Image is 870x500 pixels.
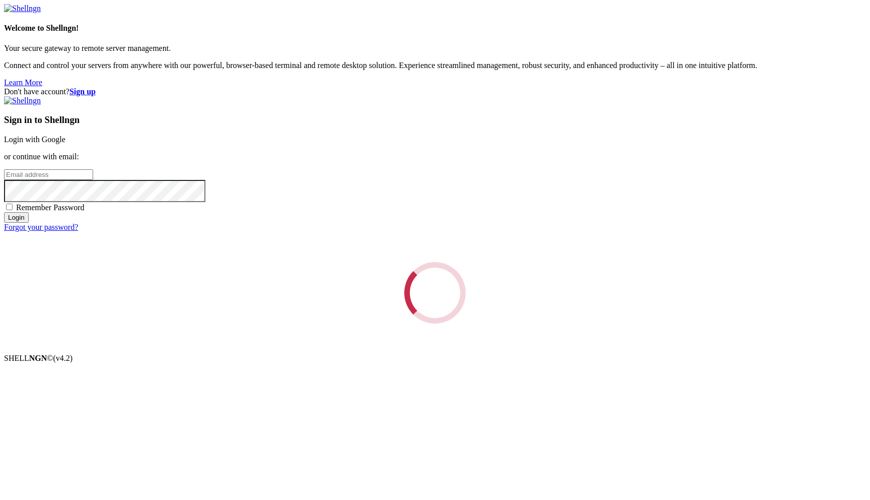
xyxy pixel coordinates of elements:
[4,78,42,87] a: Learn More
[4,61,866,70] p: Connect and control your servers from anywhere with our powerful, browser-based terminal and remo...
[4,4,41,13] img: Shellngn
[4,96,41,105] img: Shellngn
[6,204,13,210] input: Remember Password
[4,24,866,33] h4: Welcome to Shellngn!
[399,257,471,329] div: Loading...
[53,354,73,362] span: 4.2.0
[4,169,93,180] input: Email address
[4,44,866,53] p: Your secure gateway to remote server management.
[29,354,47,362] b: NGN
[4,152,866,161] p: or continue with email:
[4,223,78,231] a: Forgot your password?
[4,354,72,362] span: SHELL ©
[69,87,96,96] a: Sign up
[4,212,29,223] input: Login
[4,114,866,126] h3: Sign in to Shellngn
[4,135,65,144] a: Login with Google
[4,87,866,96] div: Don't have account?
[16,203,85,212] span: Remember Password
